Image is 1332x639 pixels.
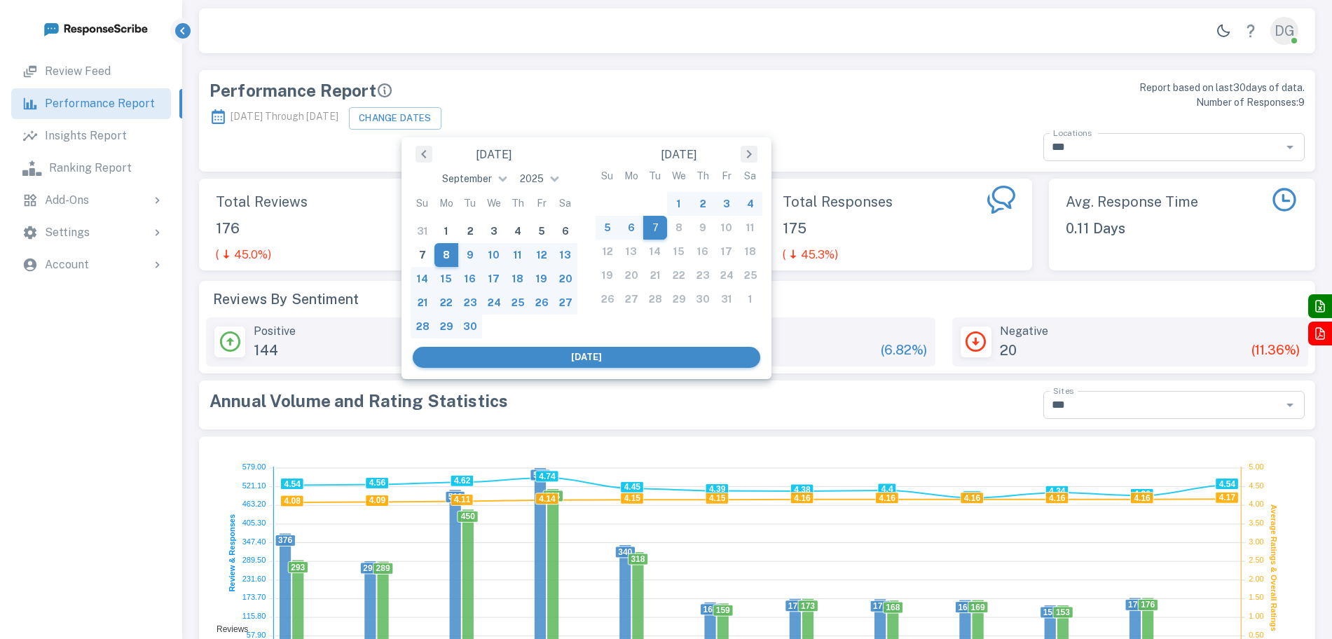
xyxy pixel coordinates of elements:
[1249,481,1263,489] tspan: 4.50
[1237,17,1265,45] a: Help Center
[1053,127,1092,139] label: Locations
[242,518,266,527] tspan: 405.30
[11,56,171,87] a: Review Feed
[401,143,586,167] div: [DATE]
[242,500,266,508] tspan: 463.20
[210,104,338,130] p: [DATE] Through [DATE]
[242,575,266,583] tspan: 231.60
[596,171,619,181] div: Su
[1308,294,1332,318] button: Export to Excel
[11,121,171,151] a: Insights Report
[1249,500,1263,508] tspan: 4.00
[45,95,155,112] p: Performance Report
[952,317,1308,366] div: 1-2 star reviews
[739,171,762,181] div: Sa
[210,81,749,100] div: Performance Report
[11,88,171,119] a: Performance Report
[1249,537,1263,545] tspan: 3.00
[247,630,266,638] tspan: 57.90
[1270,504,1278,631] text: Average Ratings & Overall Ratings
[1308,322,1332,345] button: Export to PDF
[1066,191,1247,212] p: Avg. Response Time
[1249,462,1263,471] tspan: 5.00
[242,593,266,601] tspan: 173.70
[667,171,691,181] div: We
[242,462,266,471] tspan: 579.00
[783,247,838,263] p: ( 45.3 %)
[216,247,271,263] p: ( 45.0 %)
[43,20,148,37] img: logo
[691,171,715,181] div: Th
[766,95,1305,110] p: Number of Responses: 9
[1066,218,1247,239] p: 0.11 Days
[783,191,963,212] p: Total Responses
[1249,612,1263,620] tspan: 1.00
[1249,556,1263,564] tspan: 2.50
[45,192,89,209] p: Add-Ons
[206,317,562,366] div: 4 & 5 star reviews
[1053,385,1073,397] label: Sites
[11,185,171,216] div: Add-Ons
[45,256,89,273] p: Account
[1000,323,1048,340] p: Negative
[11,153,171,184] a: Ranking Report
[1249,575,1263,583] tspan: 2.00
[254,340,296,361] p: 144
[242,537,266,545] tspan: 347.40
[1280,395,1300,415] button: Open
[45,128,127,144] p: Insights Report
[881,341,927,359] p: (6.82%)
[619,171,643,181] div: Mo
[349,107,441,130] button: Change Dates
[216,218,397,239] p: 176
[45,63,111,80] p: Review Feed
[586,143,771,167] div: [DATE]
[11,249,171,280] div: Account
[213,288,1301,310] span: Reviews By Sentiment
[741,146,757,163] button: Next Month
[11,217,171,248] div: Settings
[1280,137,1300,157] button: Open
[228,514,236,592] text: Review & Responses
[766,81,1305,95] p: Report based on last 30 days of data.
[783,218,963,239] p: 175
[643,171,667,181] div: Tu
[216,191,397,212] p: Total Reviews
[210,391,1027,411] div: Annual Volume and Rating Statistics
[254,323,296,340] p: Positive
[1249,518,1263,527] tspan: 3.50
[217,624,248,634] span: Reviews
[1249,630,1263,638] tspan: 0.50
[1249,593,1263,601] tspan: 1.50
[45,224,90,241] p: Settings
[242,556,266,564] tspan: 289.50
[715,171,739,181] div: Fr
[242,481,266,489] tspan: 521.10
[242,612,266,620] tspan: 115.80
[1251,341,1300,359] p: (11.36%)
[49,160,132,177] p: Ranking Report
[1270,17,1298,45] div: DG
[1000,340,1048,361] p: 20
[416,146,432,163] button: Previous Month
